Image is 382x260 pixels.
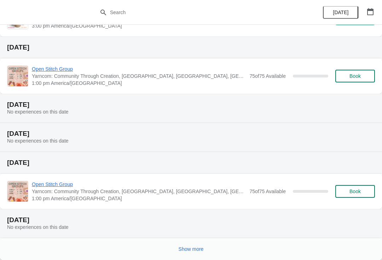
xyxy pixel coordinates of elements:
[7,66,28,86] img: Open Stitch Group | Yarncom: Community Through Creation, Olive Boulevard, Creve Coeur, MO, USA | ...
[333,10,348,15] span: [DATE]
[249,189,286,194] span: 75 of 75 Available
[32,80,246,87] span: 1:00 pm America/[GEOGRAPHIC_DATA]
[110,6,286,19] input: Search
[323,6,358,19] button: [DATE]
[32,188,246,195] span: Yarncom: Community Through Creation, [GEOGRAPHIC_DATA], [GEOGRAPHIC_DATA], [GEOGRAPHIC_DATA]
[32,73,246,80] span: Yarncom: Community Through Creation, [GEOGRAPHIC_DATA], [GEOGRAPHIC_DATA], [GEOGRAPHIC_DATA]
[349,73,361,79] span: Book
[249,73,286,79] span: 75 of 75 Available
[7,216,375,224] h2: [DATE]
[7,101,375,108] h2: [DATE]
[7,130,375,137] h2: [DATE]
[335,185,375,198] button: Book
[7,109,69,115] span: No experiences on this date
[179,246,204,252] span: Show more
[176,243,207,255] button: Show more
[32,181,246,188] span: Open Stitch Group
[7,138,69,144] span: No experiences on this date
[335,70,375,82] button: Book
[32,195,246,202] span: 1:00 pm America/[GEOGRAPHIC_DATA]
[7,181,28,202] img: Open Stitch Group | Yarncom: Community Through Creation, Olive Boulevard, Creve Coeur, MO, USA | ...
[349,189,361,194] span: Book
[32,65,246,73] span: Open Stitch Group
[32,22,246,29] span: 3:00 pm America/[GEOGRAPHIC_DATA]
[7,44,375,51] h2: [DATE]
[7,224,69,230] span: No experiences on this date
[7,159,375,166] h2: [DATE]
